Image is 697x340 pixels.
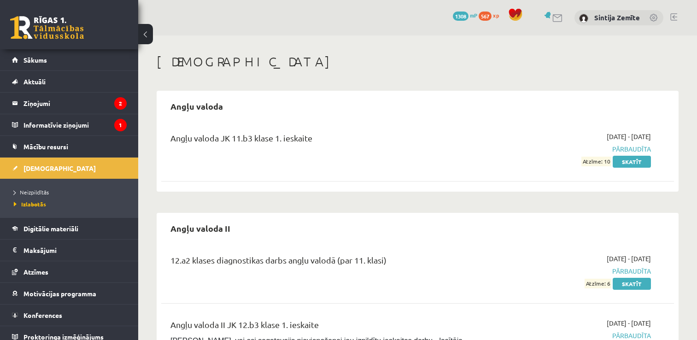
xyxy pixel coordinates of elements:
span: [DEMOGRAPHIC_DATA] [23,164,96,172]
span: Atzīme: 6 [585,279,611,288]
a: Konferences [12,305,127,326]
h1: [DEMOGRAPHIC_DATA] [157,54,679,70]
span: Digitālie materiāli [23,224,78,233]
a: Atzīmes [12,261,127,282]
span: 567 [479,12,492,21]
div: Angļu valoda II JK 12.b3 klase 1. ieskaite [170,318,486,335]
legend: Ziņojumi [23,93,127,114]
a: Aktuāli [12,71,127,92]
a: Sintija Zemīte [594,13,640,22]
legend: Informatīvie ziņojumi [23,114,127,135]
i: 2 [114,97,127,110]
a: Digitālie materiāli [12,218,127,239]
span: Konferences [23,311,62,319]
span: Izlabotās [14,200,46,208]
span: Pārbaudīta [500,144,651,154]
a: 1308 mP [453,12,477,19]
a: Izlabotās [14,200,129,208]
span: Atzīmes [23,268,48,276]
a: Skatīt [613,278,651,290]
a: Sākums [12,49,127,70]
a: Informatīvie ziņojumi1 [12,114,127,135]
a: Mācību resursi [12,136,127,157]
a: Motivācijas programma [12,283,127,304]
div: Angļu valoda JK 11.b3 klase 1. ieskaite [170,132,486,149]
a: Rīgas 1. Tālmācības vidusskola [10,16,84,39]
a: [DEMOGRAPHIC_DATA] [12,158,127,179]
span: [DATE] - [DATE] [607,132,651,141]
h2: Angļu valoda [161,95,232,117]
span: Sākums [23,56,47,64]
a: Ziņojumi2 [12,93,127,114]
span: Pārbaudīta [500,266,651,276]
span: 1308 [453,12,469,21]
span: [DATE] - [DATE] [607,254,651,264]
a: Skatīt [613,156,651,168]
span: xp [493,12,499,19]
i: 1 [114,119,127,131]
span: Atzīme: 10 [581,157,611,166]
legend: Maksājumi [23,240,127,261]
a: Neizpildītās [14,188,129,196]
span: Motivācijas programma [23,289,96,298]
span: Neizpildītās [14,188,49,196]
h2: Angļu valoda II [161,217,240,239]
a: Maksājumi [12,240,127,261]
div: 12.a2 klases diagnostikas darbs angļu valodā (par 11. klasi) [170,254,486,271]
span: [DATE] - [DATE] [607,318,651,328]
span: Mācību resursi [23,142,68,151]
span: Aktuāli [23,77,46,86]
img: Sintija Zemīte [579,14,588,23]
span: mP [470,12,477,19]
a: 567 xp [479,12,504,19]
